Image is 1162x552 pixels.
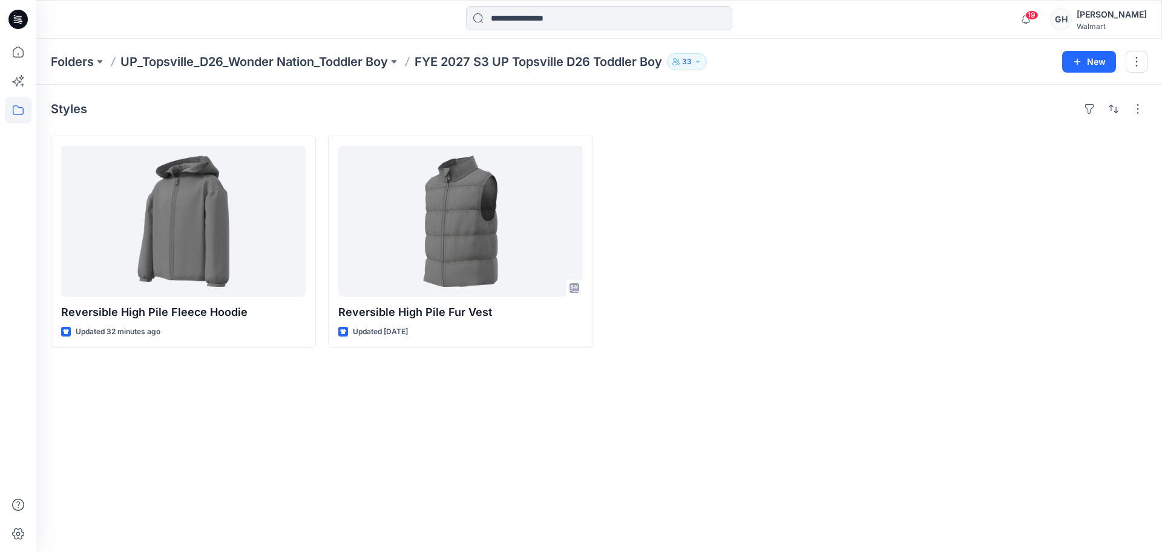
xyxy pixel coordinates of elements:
[120,53,388,70] a: UP_Topsville_D26_Wonder Nation_Toddler Boy
[353,326,408,338] p: Updated [DATE]
[1077,7,1147,22] div: [PERSON_NAME]
[51,102,87,116] h4: Styles
[1050,8,1072,30] div: GH
[76,326,160,338] p: Updated 32 minutes ago
[61,304,306,321] p: Reversible High Pile Fleece Hoodie
[338,146,583,297] a: Reversible High Pile Fur Vest
[51,53,94,70] a: Folders
[667,53,707,70] button: 33
[1077,22,1147,31] div: Walmart
[682,55,692,68] p: 33
[338,304,583,321] p: Reversible High Pile Fur Vest
[415,53,662,70] p: FYE 2027 S3 UP Topsville D26 Toddler Boy
[1062,51,1116,73] button: New
[61,146,306,297] a: Reversible High Pile Fleece Hoodie
[1025,10,1039,20] span: 19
